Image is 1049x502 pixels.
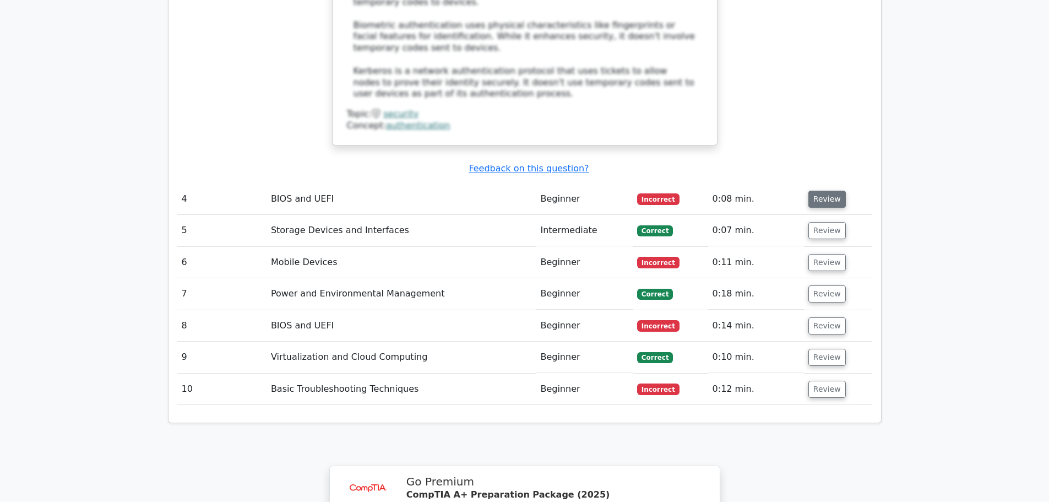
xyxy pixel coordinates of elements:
a: Feedback on this question? [469,163,589,174]
td: 0:11 min. [708,247,804,278]
td: 10 [177,374,267,405]
button: Review [808,191,846,208]
td: Storage Devices and Interfaces [267,215,536,246]
td: Mobile Devices [267,247,536,278]
button: Review [808,317,846,334]
span: Correct [637,289,673,300]
td: 5 [177,215,267,246]
td: BIOS and UEFI [267,183,536,215]
button: Review [808,254,846,271]
td: Beginner [536,247,633,278]
a: security [383,109,418,119]
td: Beginner [536,310,633,342]
button: Review [808,349,846,366]
td: 0:08 min. [708,183,804,215]
button: Review [808,222,846,239]
td: Beginner [536,183,633,215]
span: Incorrect [637,384,680,395]
td: 6 [177,247,267,278]
span: Incorrect [637,320,680,331]
button: Review [808,381,846,398]
a: authentication [386,120,450,131]
span: Incorrect [637,257,680,268]
button: Review [808,285,846,303]
td: Power and Environmental Management [267,278,536,310]
td: 4 [177,183,267,215]
span: Incorrect [637,193,680,204]
td: Virtualization and Cloud Computing [267,342,536,373]
td: BIOS and UEFI [267,310,536,342]
div: Topic: [347,109,703,120]
td: Beginner [536,342,633,373]
div: Concept: [347,120,703,132]
td: 8 [177,310,267,342]
td: Basic Troubleshooting Techniques [267,374,536,405]
span: Correct [637,352,673,363]
td: 0:14 min. [708,310,804,342]
td: Beginner [536,278,633,310]
td: 0:07 min. [708,215,804,246]
td: Intermediate [536,215,633,246]
td: 0:10 min. [708,342,804,373]
span: Correct [637,225,673,236]
td: 0:18 min. [708,278,804,310]
td: 9 [177,342,267,373]
td: 7 [177,278,267,310]
td: 0:12 min. [708,374,804,405]
td: Beginner [536,374,633,405]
